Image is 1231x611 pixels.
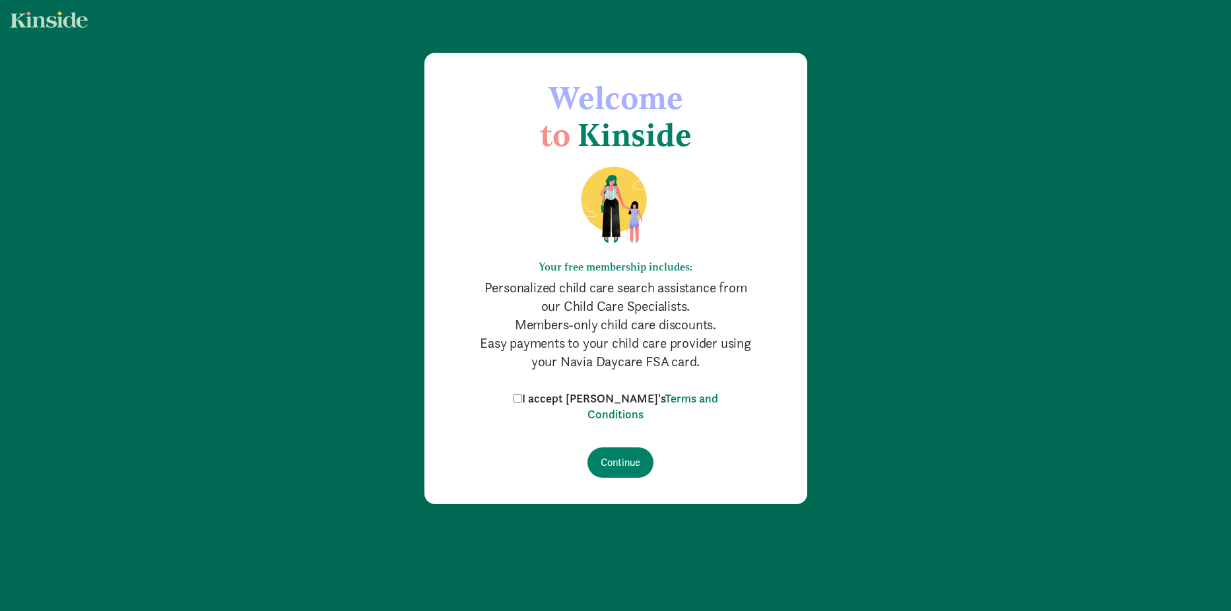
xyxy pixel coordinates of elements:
[540,115,570,154] span: to
[477,334,754,371] p: Easy payments to your child care provider using your Navia Daycare FSA card.
[477,278,754,315] p: Personalized child care search assistance from our Child Care Specialists.
[549,79,683,117] span: Welcome
[587,391,718,422] a: Terms and Conditions
[510,391,721,422] label: I accept [PERSON_NAME]'s
[565,166,666,245] img: illustration-mom-daughter.png
[477,261,754,273] h6: Your free membership includes:
[587,447,653,478] input: Continue
[514,394,522,402] input: I accept [PERSON_NAME]'sTerms and Conditions
[11,11,88,28] img: light.svg
[477,315,754,334] p: Members-only child care discounts.
[578,115,692,154] span: Kinside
